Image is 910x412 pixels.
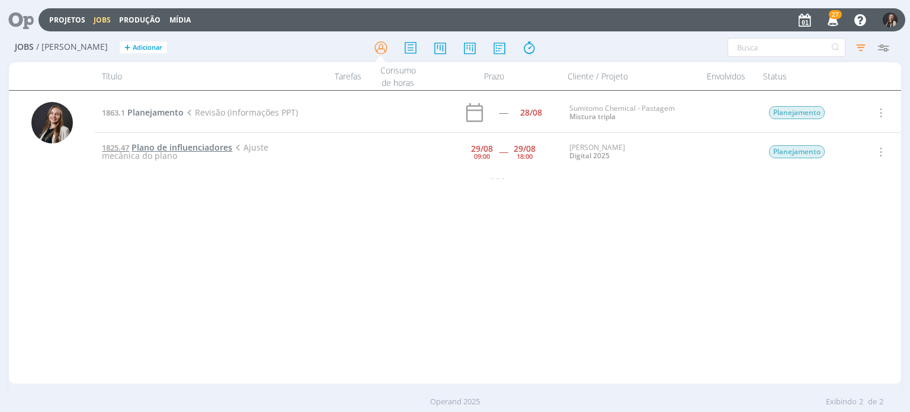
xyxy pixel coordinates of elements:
[820,9,844,31] button: 27
[15,42,34,52] span: Jobs
[514,145,536,153] div: 29/08
[471,145,493,153] div: 29/08
[94,15,111,25] a: Jobs
[728,38,845,57] input: Busca
[95,171,901,184] div: - - -
[560,62,697,90] div: Cliente / Projeto
[169,15,191,25] a: Mídia
[569,104,691,122] div: Sumitomo Chemical - Pastagem
[520,108,542,117] div: 28/08
[517,153,533,159] div: 18:00
[102,107,184,118] a: 1863.1Planejamento
[102,142,268,161] span: Ajuste mecânica do plano
[499,146,508,157] span: -----
[756,62,857,90] div: Status
[120,41,167,54] button: +Adicionar
[769,145,825,158] span: Planejamento
[46,15,89,25] button: Projetos
[883,12,898,27] img: L
[31,102,73,143] img: L
[102,107,125,118] span: 1863.1
[36,42,108,52] span: / [PERSON_NAME]
[499,108,508,117] div: -----
[119,15,161,25] a: Produção
[166,15,194,25] button: Mídia
[569,111,616,122] a: Mistura tripla
[90,15,114,25] button: Jobs
[569,151,610,161] a: Digital 2025
[697,62,756,90] div: Envolvidos
[769,106,825,119] span: Planejamento
[102,142,129,153] span: 1825.47
[569,143,691,161] div: [PERSON_NAME]
[826,396,857,408] span: Exibindo
[868,396,877,408] span: de
[102,142,232,153] a: 1825.47Plano de influenciadores
[133,44,162,52] span: Adicionar
[859,396,863,408] span: 2
[428,62,560,90] div: Prazo
[184,107,297,118] span: Revisão (informações PPT)
[95,62,297,90] div: Título
[132,142,232,153] span: Plano de influenciadores
[369,62,428,90] div: Consumo de horas
[879,396,883,408] span: 2
[49,15,85,25] a: Projetos
[474,153,490,159] div: 09:00
[127,107,184,118] span: Planejamento
[124,41,130,54] span: +
[297,62,369,90] div: Tarefas
[116,15,164,25] button: Produção
[882,9,898,30] button: L
[829,10,842,19] span: 27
